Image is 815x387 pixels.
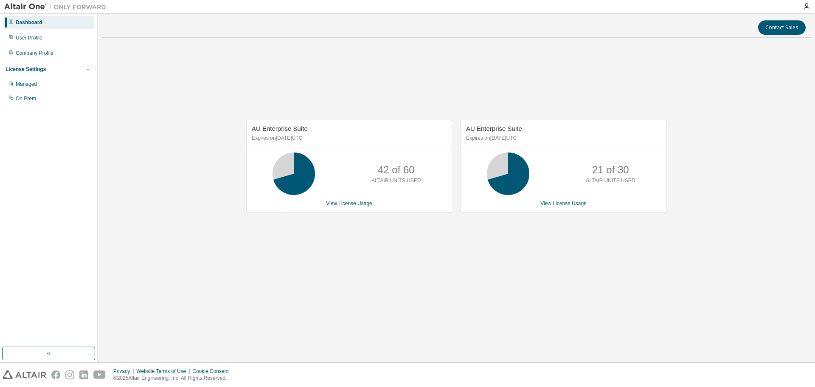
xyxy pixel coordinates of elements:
[592,163,629,177] p: 21 of 30
[326,201,372,206] a: View License Usage
[252,125,308,132] span: AU Enterprise Suite
[758,20,806,35] button: Contact Sales
[79,370,88,379] img: linkedin.svg
[4,3,110,11] img: Altair One
[252,135,444,142] p: Expires on [DATE] UTC
[16,81,37,88] div: Managed
[113,375,234,382] p: © 2025 Altair Engineering, Inc. All Rights Reserved.
[16,19,42,26] div: Dashboard
[136,368,192,375] div: Website Terms of Use
[540,201,587,206] a: View License Usage
[3,370,46,379] img: altair_logo.svg
[371,177,421,184] p: ALTAIR UNITS USED
[586,177,635,184] p: ALTAIR UNITS USED
[378,163,415,177] p: 42 of 60
[93,370,106,379] img: youtube.svg
[466,125,522,132] span: AU Enterprise Suite
[51,370,60,379] img: facebook.svg
[16,34,42,41] div: User Profile
[16,50,53,56] div: Company Profile
[65,370,74,379] img: instagram.svg
[466,135,659,142] p: Expires on [DATE] UTC
[113,368,136,375] div: Privacy
[192,368,233,375] div: Cookie Consent
[6,66,46,73] div: License Settings
[16,95,36,102] div: On Prem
